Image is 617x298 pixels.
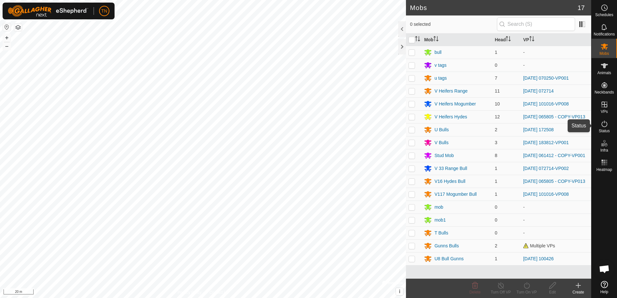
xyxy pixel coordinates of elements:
div: mob [434,204,443,211]
td: - [521,214,591,226]
div: U Bulls [434,126,449,133]
a: [DATE] 072714 [523,88,554,94]
div: Create [565,289,591,295]
button: Map Layers [14,24,22,31]
p-sorticon: Activate to sort [433,37,439,42]
span: Delete [470,290,481,294]
span: 17 [578,3,585,13]
span: 2 [495,127,497,132]
div: V Bulls [434,139,449,146]
div: U8 Bull Gunns [434,255,463,262]
div: u tags [434,75,447,82]
div: Turn Off VP [488,289,514,295]
span: Help [600,290,608,294]
span: Notifications [594,32,615,36]
div: Open chat [595,259,614,279]
span: 10 [495,101,500,106]
a: Privacy Policy [177,290,202,295]
a: [DATE] 065805 - COPY-VP013 [523,179,585,184]
th: Head [492,34,521,46]
div: V117 Mogumber Bull [434,191,477,198]
a: [DATE] 072714-VP002 [523,166,569,171]
div: Gunns Bulls [434,243,459,249]
button: i [396,288,403,295]
div: V16 Hydes Bull [434,178,465,185]
span: 8 [495,153,497,158]
div: V Heifers Mogumber [434,101,476,107]
div: Edit [540,289,565,295]
div: V Heifers Hydes [434,114,467,120]
span: 3 [495,140,497,145]
span: Mobs [600,52,609,55]
div: v tags [434,62,446,69]
span: 1 [495,256,497,261]
button: Reset Map [3,23,11,31]
th: VP [521,34,591,46]
span: 2 [495,243,497,248]
img: Gallagher Logo [8,5,88,17]
a: [DATE] 183812-VP001 [523,140,569,145]
span: i [399,289,400,294]
span: 1 [495,192,497,197]
span: 0 [495,230,497,235]
td: - [521,226,591,239]
div: V 33 Range Bull [434,165,467,172]
a: [DATE] 061412 - COPY-VP001 [523,153,585,158]
button: + [3,34,11,42]
div: mob1 [434,217,446,223]
span: 1 [495,179,497,184]
p-sorticon: Activate to sort [506,37,511,42]
a: Help [592,278,617,296]
span: Neckbands [594,90,614,94]
span: 0 [495,63,497,68]
a: [DATE] 070250-VP001 [523,75,569,81]
span: 1 [495,50,497,55]
span: 1 [495,166,497,171]
div: bull [434,49,441,56]
td: - [521,46,591,59]
span: Infra [600,148,608,152]
span: 12 [495,114,500,119]
p-sorticon: Activate to sort [529,37,534,42]
span: 7 [495,75,497,81]
div: T Bulls [434,230,448,236]
a: Contact Us [209,290,228,295]
div: V Heifers Range [434,88,468,94]
a: [DATE] 100426 [523,256,554,261]
span: Multiple VPs [523,243,555,248]
span: 0 [495,204,497,210]
td: - [521,201,591,214]
span: TN [101,8,107,15]
span: Status [599,129,610,133]
button: – [3,42,11,50]
h2: Mobs [410,4,577,12]
span: 0 [495,217,497,223]
a: [DATE] 172508 [523,127,554,132]
span: Animals [597,71,611,75]
td: - [521,59,591,72]
th: Mob [421,34,492,46]
div: Turn On VP [514,289,540,295]
span: 11 [495,88,500,94]
span: VPs [601,110,608,114]
input: Search (S) [497,17,575,31]
span: Schedules [595,13,613,17]
a: [DATE] 065805 - COPY-VP013 [523,114,585,119]
p-sorticon: Activate to sort [415,37,420,42]
a: [DATE] 101016-VP008 [523,101,569,106]
div: Stud Mob [434,152,454,159]
span: Heatmap [596,168,612,172]
span: 0 selected [410,21,497,28]
a: [DATE] 101016-VP008 [523,192,569,197]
